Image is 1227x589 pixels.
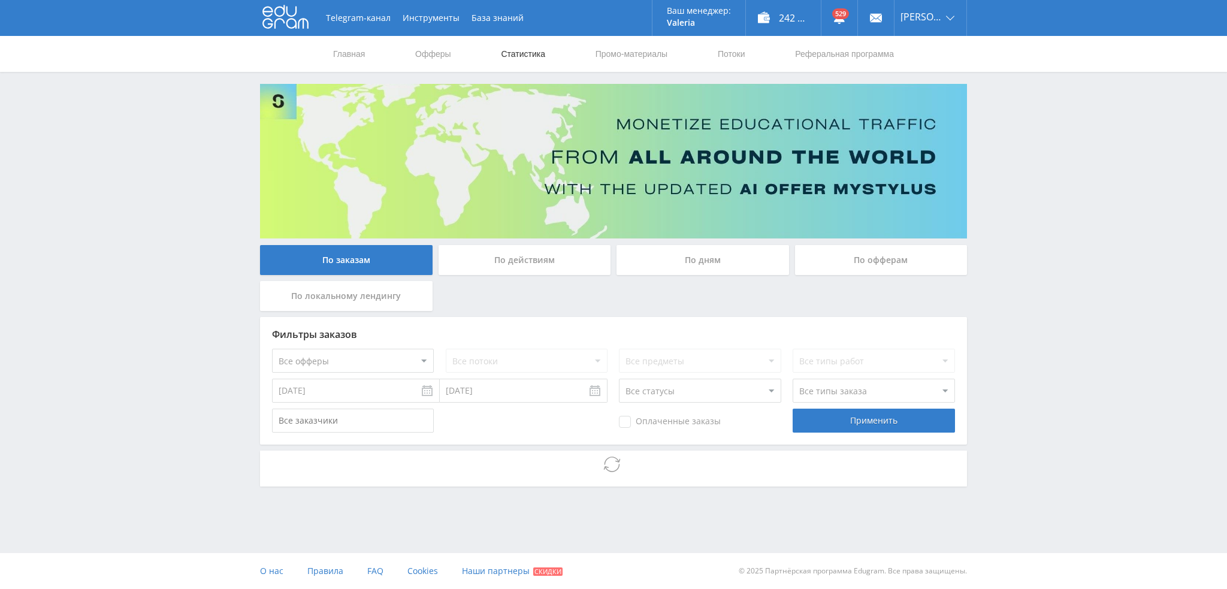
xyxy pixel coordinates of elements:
div: Применить [793,409,954,433]
img: Banner [260,84,967,238]
div: По дням [616,245,789,275]
span: Оплаченные заказы [619,416,721,428]
div: По действиям [439,245,611,275]
div: Фильтры заказов [272,329,955,340]
a: Главная [332,36,366,72]
p: Ваш менеджер: [667,6,731,16]
div: По локальному лендингу [260,281,433,311]
span: Скидки [533,567,563,576]
span: Правила [307,565,343,576]
div: По офферам [795,245,968,275]
span: Cookies [407,565,438,576]
div: По заказам [260,245,433,275]
span: Наши партнеры [462,565,530,576]
span: О нас [260,565,283,576]
div: © 2025 Партнёрская программа Edugram. Все права защищены. [619,553,967,589]
a: О нас [260,553,283,589]
a: Офферы [414,36,452,72]
p: Valeria [667,18,731,28]
span: FAQ [367,565,383,576]
a: Наши партнеры Скидки [462,553,563,589]
a: Потоки [717,36,747,72]
input: Все заказчики [272,409,434,433]
a: Промо-материалы [594,36,669,72]
a: Правила [307,553,343,589]
a: Статистика [500,36,546,72]
a: FAQ [367,553,383,589]
span: [PERSON_NAME] [900,12,942,22]
a: Cookies [407,553,438,589]
a: Реферальная программа [794,36,895,72]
